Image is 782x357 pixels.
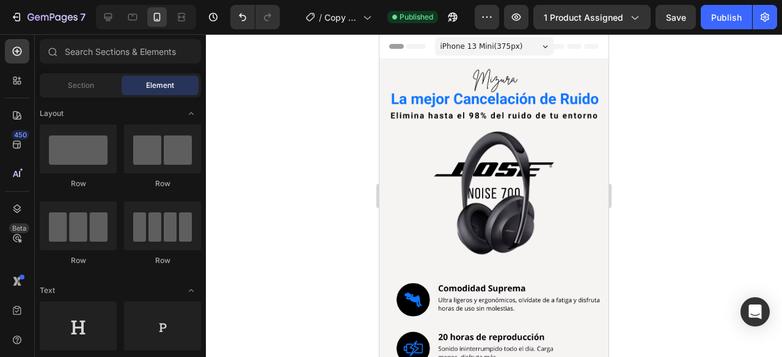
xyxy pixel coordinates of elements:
div: Beta [9,223,29,233]
span: Toggle open [181,104,201,123]
div: Row [124,255,201,266]
span: Layout [40,108,64,119]
span: / [319,11,322,24]
span: 1 product assigned [544,11,623,24]
span: Toggle open [181,281,201,300]
iframe: Design area [379,34,608,357]
div: Publish [711,11,742,24]
div: Row [124,178,201,189]
p: 7 [80,10,86,24]
div: Open Intercom Messenger [740,297,770,326]
span: Published [400,12,433,23]
span: Section [68,80,94,91]
button: 7 [5,5,91,29]
div: 450 [12,130,29,140]
input: Search Sections & Elements [40,39,201,63]
div: Row [40,255,117,266]
div: Undo/Redo [230,5,280,29]
span: Element [146,80,174,91]
span: Text [40,285,55,296]
button: 1 product assigned [533,5,651,29]
div: Row [40,178,117,189]
span: Copy of Copy of Bose Noise 700 New [324,11,358,24]
span: Save [666,12,686,23]
button: Publish [701,5,752,29]
button: Save [656,5,696,29]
